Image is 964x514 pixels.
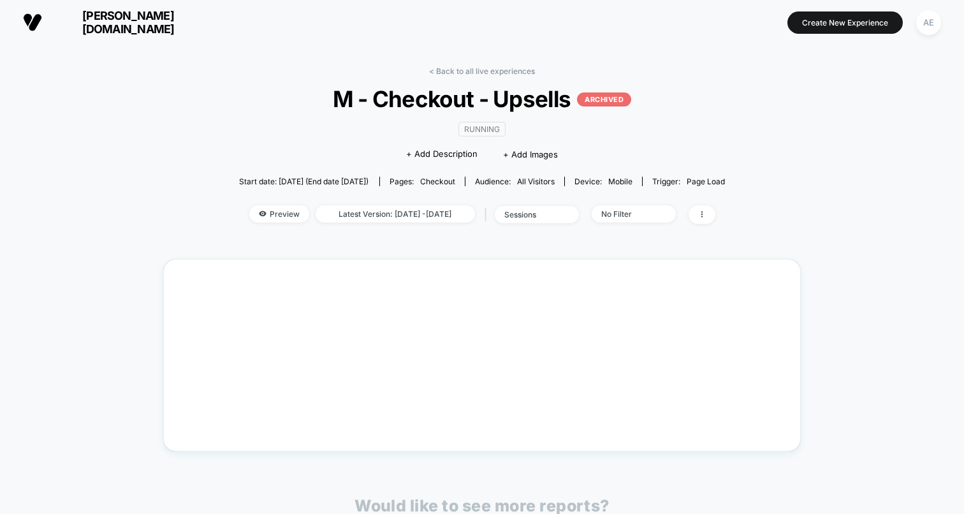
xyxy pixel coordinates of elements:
div: AE [916,10,941,35]
span: Latest Version: [DATE] - [DATE] [316,205,475,223]
span: RUNNING [458,122,506,136]
span: + Add Images [503,149,558,159]
span: mobile [608,177,632,186]
img: Visually logo [23,13,42,32]
div: Pages: [390,177,455,186]
span: All Visitors [517,177,555,186]
button: [PERSON_NAME][DOMAIN_NAME] [19,8,208,36]
span: [PERSON_NAME][DOMAIN_NAME] [52,9,205,36]
span: Page Load [687,177,725,186]
span: Preview [249,205,309,223]
button: AE [912,10,945,36]
a: < Back to all live experiences [429,66,535,76]
span: checkout [420,177,455,186]
div: Trigger: [652,177,725,186]
span: + Add Description [406,148,478,161]
div: Audience: [475,177,555,186]
button: Create New Experience [787,11,903,34]
p: ARCHIVED [577,92,631,106]
div: sessions [504,210,555,219]
div: No Filter [601,209,652,219]
span: Device: [564,177,642,186]
span: Start date: [DATE] (End date [DATE]) [239,177,369,186]
span: M - Checkout - Upsells [263,85,701,112]
span: | [481,205,495,224]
